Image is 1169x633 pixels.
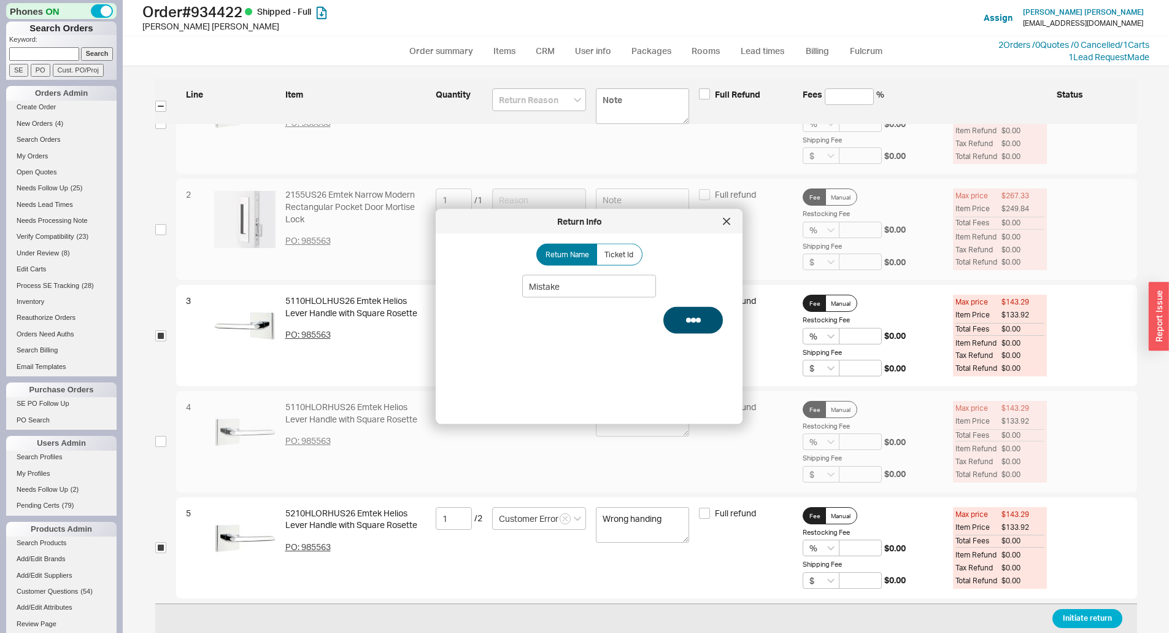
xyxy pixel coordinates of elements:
[82,282,94,289] span: ( 28 )
[442,216,717,228] div: Return Info
[998,39,1120,50] a: 2Orders /0Quotes /0 Cancelled
[955,576,1001,586] span: Total Refund
[1120,39,1149,50] a: /1Carts
[17,249,59,257] span: Under Review
[955,338,1001,349] span: Item Refund
[884,330,906,342] span: $0.00
[492,88,586,111] input: Return Reason
[81,47,114,60] input: Search
[803,540,839,556] input: Select...
[955,563,1001,573] span: Tax Refund
[257,6,311,17] span: Shipped - Full
[6,483,117,496] a: Needs Follow Up(2)
[955,522,1001,533] span: Item Price
[6,101,117,114] a: Create Order
[984,12,1013,24] button: Assign
[1001,323,1044,336] span: $0.00
[80,588,93,595] span: ( 54 )
[827,546,835,551] svg: open menu
[6,569,117,582] a: Add/Edit Suppliers
[803,316,850,324] span: Restocking Fee
[1001,576,1044,586] span: $0.00
[6,414,117,427] a: PO Search
[17,282,79,289] span: Process SE Tracking
[6,618,117,631] a: Review Page
[17,184,68,192] span: Needs Follow Up
[17,217,88,224] span: Needs Processing Note
[955,310,1001,320] span: Item Price
[6,601,117,614] a: Add/Edit Attributes
[715,88,760,101] span: Full Refund
[45,5,60,18] span: ON
[186,88,204,124] span: Line
[6,133,117,146] a: Search Orders
[17,233,74,240] span: Verify Compatibility
[285,542,331,552] span: PO: 985563
[285,507,426,531] div: 5210HLORHUS26 Emtek Helios Lever Handle with Square Rosette
[803,528,850,537] span: Restocking Fee
[803,88,822,124] span: Fees
[955,535,1001,548] span: Total Fees
[6,279,117,292] a: Process SE Tracking(28)
[71,184,83,192] span: ( 25 )
[1001,522,1044,533] span: $133.92
[6,166,117,179] a: Open Quotes
[546,250,589,260] span: Return Name
[17,502,60,509] span: Pending Certs
[1001,563,1044,573] span: $0.00
[1001,363,1044,374] span: $0.00
[492,507,586,530] input: Reason
[809,298,820,308] span: Fee
[803,572,839,589] input: Select...
[6,451,117,464] a: Search Profiles
[6,214,117,227] a: Needs Processing Note
[186,507,204,589] div: 5
[6,182,117,195] a: Needs Follow Up(25)
[17,120,53,127] span: New Orders
[683,40,729,62] a: Rooms
[827,578,835,583] svg: open menu
[831,511,851,521] span: Manual
[6,21,117,35] h1: Search Orders
[142,3,588,20] h1: Order # 934422
[1057,88,1127,124] span: Status
[62,502,74,509] span: ( 79 )
[1023,7,1144,17] span: [PERSON_NAME] [PERSON_NAME]
[955,323,1001,336] span: Total Fees
[623,40,681,62] a: Packages
[831,298,851,308] span: Manual
[6,585,117,598] a: Customer Questions(54)
[17,588,78,595] span: Customer Questions
[9,35,117,47] p: Keyword:
[1023,8,1144,17] a: [PERSON_NAME] [PERSON_NAME]
[699,88,710,99] input: Full Refund
[71,486,79,493] span: ( 2 )
[827,334,835,339] svg: open menu
[6,328,117,341] a: Orders Need Auths
[955,297,1001,308] span: Max price
[6,230,117,243] a: Verify Compatibility(23)
[955,550,1001,561] span: Item Refund
[1023,19,1143,28] div: [EMAIL_ADDRESS][DOMAIN_NAME]
[841,40,892,62] a: Fulcrum
[803,560,943,569] div: Shipping Fee
[803,328,839,344] input: Select...
[1001,310,1044,320] span: $133.92
[574,516,581,521] svg: open menu
[6,117,117,130] a: New Orders(4)
[77,233,89,240] span: ( 23 )
[285,295,426,319] div: 5110HLOLHUS26 Emtek Helios Lever Handle with Square Rosette
[186,295,204,376] div: 3
[955,351,1001,361] span: Tax Refund
[485,40,525,62] a: Items
[6,198,117,211] a: Needs Lead Times
[884,542,906,554] span: $0.00
[1068,52,1149,62] a: 1Lead RequestMade
[1001,297,1044,308] span: $143.29
[6,436,117,451] div: Users Admin
[142,20,588,33] div: [PERSON_NAME] [PERSON_NAME]
[6,397,117,410] a: SE PO Follow Up
[699,508,710,519] input: Full refund
[6,383,117,397] div: Purchase Orders
[1001,550,1044,561] span: $0.00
